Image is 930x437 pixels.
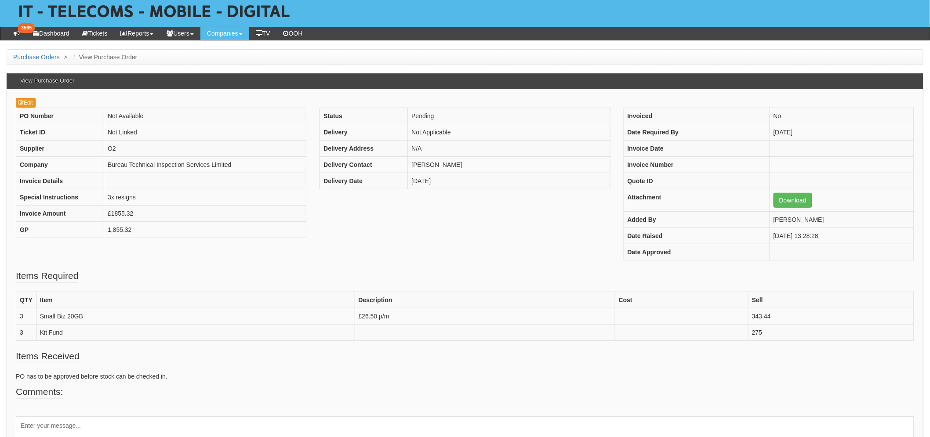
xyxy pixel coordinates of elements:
a: Purchase Orders [13,54,60,61]
span: > [62,54,69,61]
th: Date Raised [624,228,770,244]
th: Date Required By [624,124,770,141]
th: Quote ID [624,173,770,189]
a: Download [774,193,812,208]
td: £1855.32 [104,206,306,222]
th: Added By [624,212,770,228]
a: Users [160,27,200,40]
th: Date Approved [624,244,770,260]
th: Invoice Amount [16,206,104,222]
h3: View Purchase Order [16,73,79,88]
td: Not Linked [104,124,306,141]
th: QTY [16,292,36,308]
td: 3x resigns [104,189,306,206]
td: Kit Fund [36,325,355,341]
td: [DATE] [408,173,610,189]
a: Companies [200,27,249,40]
td: [DATE] [770,124,914,141]
th: Special Instructions [16,189,104,206]
th: Invoiced [624,108,770,124]
td: Pending [408,108,610,124]
p: PO has to be approved before stock can be checked in. [16,372,914,381]
td: 343.44 [748,308,914,325]
th: Item [36,292,355,308]
a: TV [249,27,277,40]
td: 3 [16,325,36,341]
td: Small Biz 20GB [36,308,355,325]
th: Delivery Address [320,141,408,157]
th: GP [16,222,104,238]
legend: Items Received [16,350,80,363]
td: [DATE] 13:28:28 [770,228,914,244]
li: View Purchase Order [71,53,138,61]
th: Delivery Contact [320,157,408,173]
td: £26.50 p/m [355,308,615,325]
th: Attachment [624,189,770,212]
a: Reports [114,27,160,40]
a: Tickets [76,27,114,40]
a: OOH [277,27,309,40]
td: N/A [408,141,610,157]
th: Sell [748,292,914,308]
th: Status [320,108,408,124]
th: Invoice Number [624,157,770,173]
td: Bureau Technical Inspection Services Limited [104,157,306,173]
span: 3565 [18,23,35,33]
td: [PERSON_NAME] [408,157,610,173]
th: Supplier [16,141,104,157]
th: Cost [615,292,748,308]
a: Dashboard [26,27,76,40]
td: Not Applicable [408,124,610,141]
th: Company [16,157,104,173]
th: Ticket ID [16,124,104,141]
td: 3 [16,308,36,325]
td: O2 [104,141,306,157]
th: PO Number [16,108,104,124]
td: Not Available [104,108,306,124]
legend: Items Required [16,269,78,283]
td: [PERSON_NAME] [770,212,914,228]
th: Delivery [320,124,408,141]
th: Invoice Date [624,141,770,157]
td: 275 [748,325,914,341]
th: Invoice Details [16,173,104,189]
legend: Comments: [16,385,63,399]
a: Edit [16,98,36,108]
td: No [770,108,914,124]
th: Description [355,292,615,308]
th: Delivery Date [320,173,408,189]
td: 1,855.32 [104,222,306,238]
